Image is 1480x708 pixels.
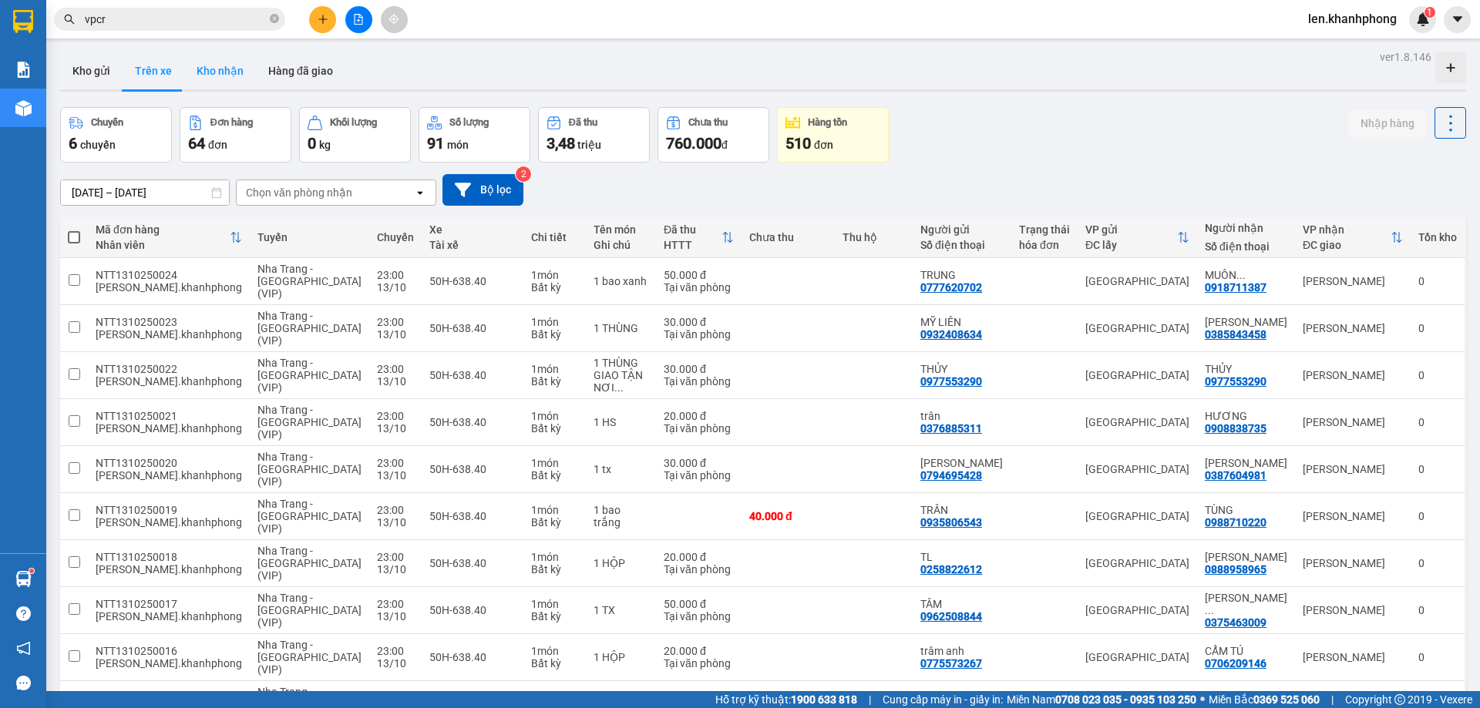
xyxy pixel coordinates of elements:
div: 1 món [531,410,578,422]
span: close-circle [270,14,279,23]
div: 20.000 đ [664,551,734,563]
span: notification [16,641,31,656]
strong: 0369 525 060 [1253,693,1320,706]
div: Chưa thu [749,231,827,243]
sup: 1 [29,569,34,573]
span: ⚪️ [1200,696,1205,703]
div: 0 [1418,463,1457,475]
div: 23:00 [377,269,414,281]
div: 23:00 [377,551,414,563]
div: kim.khanhphong [96,563,242,575]
span: | [1331,691,1334,708]
button: caret-down [1444,6,1471,33]
div: Tại văn phòng [664,328,734,341]
button: aim [381,6,408,33]
div: GIAO TẬN NƠI KHÁCH NHẬN TRẢ SHIP [594,369,648,394]
div: Chi tiết [531,231,578,243]
span: triệu [577,139,601,151]
div: NTT1310250017 [96,598,242,610]
span: 6 [69,134,77,153]
div: 1 món [531,645,578,657]
div: Bất kỳ [531,610,578,622]
div: Bất kỳ [531,422,578,435]
div: HƯƠNG [1205,410,1287,422]
div: 0794695428 [920,469,982,482]
div: 0258822612 [920,563,982,575]
div: 0918711387 [1205,281,1266,294]
button: Hàng tồn510đơn [777,107,889,163]
span: Nha Trang - [GEOGRAPHIC_DATA] (VIP) [257,404,362,441]
div: 30.000 đ [664,363,734,375]
div: 0775573267 [920,657,982,669]
div: 0 [1418,604,1457,616]
div: Tại văn phòng [664,469,734,482]
span: | [869,691,871,708]
div: kim.khanhphong [96,422,242,435]
span: Nha Trang - [GEOGRAPHIC_DATA] (VIP) [257,545,362,582]
div: 50H-638.40 [429,369,515,381]
button: Khối lượng0kg [299,107,411,163]
div: 30.000 đ [664,457,734,469]
button: Kho gửi [60,52,123,89]
div: CẨM TÚ [1205,645,1287,657]
div: NTT1310250016 [96,645,242,657]
span: close-circle [270,12,279,27]
div: NTT1310250024 [96,269,242,281]
button: Chưa thu760.000đ [658,107,769,163]
button: Bộ lọc [442,174,523,206]
div: 0777620702 [920,281,982,294]
div: Tuyến [257,231,362,243]
div: 0 [1418,651,1457,663]
div: 1 tx [594,463,648,475]
span: file-add [353,14,364,25]
div: NGỌC THƯ [1205,316,1287,328]
div: [GEOGRAPHIC_DATA] [1085,322,1189,334]
div: 1 bao trắng [594,504,648,528]
div: 50.000 đ [664,598,734,610]
div: 0 [1418,510,1457,522]
div: VP gửi [1085,223,1177,236]
span: plus [318,14,328,25]
div: 50H-638.40 [429,651,515,663]
div: [GEOGRAPHIC_DATA] [1085,651,1189,663]
div: 13/10 [377,281,414,294]
span: copyright [1394,694,1405,705]
span: 760.000 [666,134,721,153]
div: NTT1310250023 [96,316,242,328]
span: 1 [1427,7,1432,18]
div: 13/10 [377,657,414,669]
div: 13/10 [377,422,414,435]
span: đơn [208,139,227,151]
div: 50H-638.40 [429,416,515,428]
div: [PERSON_NAME] [1303,369,1403,381]
div: hóa đơn [1019,239,1070,251]
div: [GEOGRAPHIC_DATA] [1085,510,1189,522]
div: 50H-638.40 [429,322,515,334]
div: 1 món [531,316,578,328]
div: 13/10 [377,328,414,341]
span: Nha Trang - [GEOGRAPHIC_DATA] (VIP) [257,357,362,394]
div: Bất kỳ [531,469,578,482]
div: 0387604981 [1205,469,1266,482]
span: question-circle [16,606,31,621]
div: [GEOGRAPHIC_DATA] [1085,416,1189,428]
div: Thu hộ [843,231,905,243]
div: 23:00 [377,410,414,422]
div: MUÔN PHƯƠNG [1205,269,1287,281]
div: 20.000 đ [664,645,734,657]
div: 13/10 [377,516,414,528]
div: 23:00 [377,457,414,469]
button: file-add [345,6,372,33]
button: Đã thu3,48 triệu [538,107,650,163]
div: 1 món [531,504,578,516]
div: TÙNG [1205,504,1287,516]
input: Tìm tên, số ĐT hoặc mã đơn [85,11,267,28]
div: 1 món [531,457,578,469]
div: 1 TX [594,604,648,616]
div: 0 [1418,416,1457,428]
div: 0 [1418,275,1457,287]
div: [GEOGRAPHIC_DATA] [1085,275,1189,287]
span: Nha Trang - [GEOGRAPHIC_DATA] (VIP) [257,639,362,676]
div: TÂM [920,598,1004,610]
div: 20.000 đ [664,410,734,422]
